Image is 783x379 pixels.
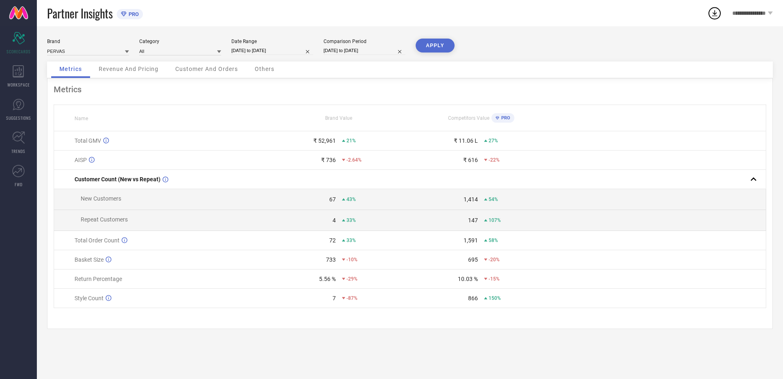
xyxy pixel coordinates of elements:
[54,84,766,94] div: Metrics
[324,39,405,44] div: Comparison Period
[346,257,358,263] span: -10%
[75,237,120,244] span: Total Order Count
[489,217,501,223] span: 107%
[416,39,455,53] button: APPLY
[231,46,313,55] input: Select date range
[489,157,500,163] span: -22%
[175,66,238,72] span: Customer And Orders
[454,137,478,144] div: ₹ 11.06 L
[346,157,362,163] span: -2.64%
[6,115,31,121] span: SUGGESTIONS
[448,115,489,121] span: Competitors Value
[489,257,500,263] span: -20%
[468,217,478,224] div: 147
[333,295,336,301] div: 7
[7,82,30,88] span: WORKSPACE
[499,115,510,121] span: PRO
[463,157,478,163] div: ₹ 616
[489,196,498,202] span: 54%
[346,237,356,243] span: 33%
[346,276,358,282] span: -29%
[47,5,113,22] span: Partner Insights
[139,39,221,44] div: Category
[346,295,358,301] span: -87%
[7,48,31,55] span: SCORECARDS
[333,217,336,224] div: 4
[75,295,104,301] span: Style Count
[464,237,478,244] div: 1,591
[468,256,478,263] div: 695
[464,196,478,203] div: 1,414
[346,196,356,202] span: 43%
[313,137,336,144] div: ₹ 52,961
[75,256,104,263] span: Basket Size
[99,66,158,72] span: Revenue And Pricing
[325,115,352,121] span: Brand Value
[75,116,88,121] span: Name
[59,66,82,72] span: Metrics
[329,237,336,244] div: 72
[489,138,498,144] span: 27%
[468,295,478,301] div: 866
[15,181,23,187] span: FWD
[255,66,274,72] span: Others
[346,217,356,223] span: 33%
[489,276,500,282] span: -15%
[75,176,161,183] span: Customer Count (New vs Repeat)
[489,237,498,243] span: 58%
[47,39,129,44] div: Brand
[127,11,139,17] span: PRO
[75,276,122,282] span: Return Percentage
[489,295,501,301] span: 150%
[326,256,336,263] div: 733
[458,276,478,282] div: 10.03 %
[346,138,356,144] span: 21%
[231,39,313,44] div: Date Range
[329,196,336,203] div: 67
[321,157,336,163] div: ₹ 736
[324,46,405,55] input: Select comparison period
[81,216,128,223] span: Repeat Customers
[11,148,25,154] span: TRENDS
[319,276,336,282] div: 5.56 %
[81,195,121,202] span: New Customers
[75,157,87,163] span: AISP
[707,6,722,21] div: Open download list
[75,137,101,144] span: Total GMV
